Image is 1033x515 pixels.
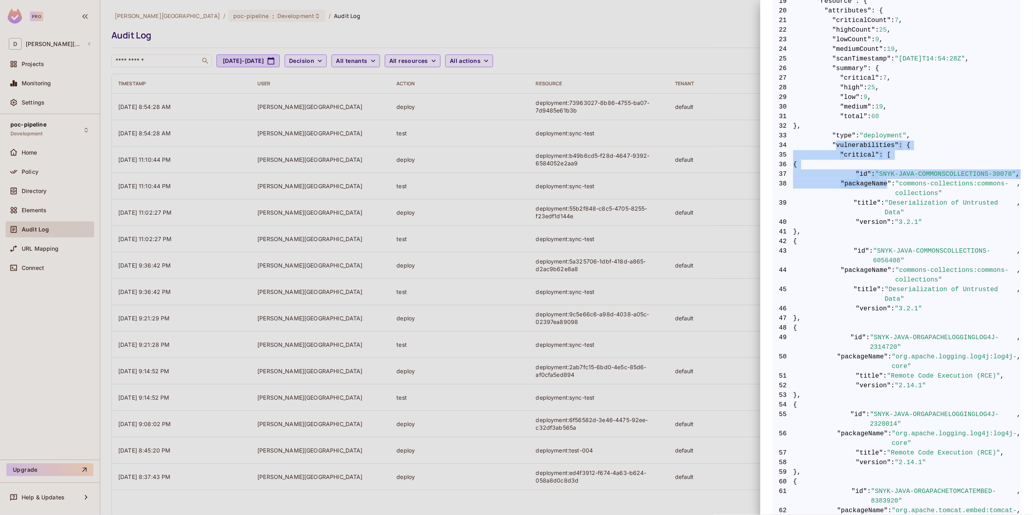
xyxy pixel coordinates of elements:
[856,131,860,141] span: :
[895,16,899,25] span: 7
[871,169,875,179] span: :
[864,83,868,93] span: :
[851,410,866,429] span: "id"
[772,477,1021,487] span: {
[772,169,793,179] span: 37
[833,131,856,141] span: "type"
[879,150,891,160] span: : [
[772,448,793,458] span: 57
[1017,266,1021,285] span: ,
[772,160,793,169] span: 36
[1017,198,1021,217] span: ,
[772,429,793,448] span: 56
[840,93,860,102] span: "low"
[875,83,879,93] span: ,
[907,131,911,141] span: ,
[772,285,793,304] span: 45
[772,314,793,323] span: 47
[887,371,1001,381] span: "Remote Code Execution (RCE)"
[833,64,868,73] span: "summary"
[856,448,883,458] span: "title"
[887,73,891,83] span: ,
[772,64,793,73] span: 26
[854,198,881,217] span: "title"
[856,217,891,227] span: "version"
[772,237,793,246] span: 42
[860,131,907,141] span: "deployment"
[895,217,922,227] span: "3.2.1"
[870,333,1017,352] span: "SNYK-JAVA-ORGAPACHELOGGINGLOG4J-2314720"
[892,352,1017,371] span: "org.apache.logging.log4j:log4j-core"
[867,112,871,121] span: :
[860,93,864,102] span: :
[879,25,887,35] span: 25
[875,25,879,35] span: :
[772,458,793,467] span: 58
[1016,169,1020,179] span: ,
[833,16,891,25] span: "criticalCount"
[896,266,1017,285] span: "commons-collections:commons-collections"
[873,246,1017,266] span: "SNYK-JAVA-COMMONSCOLLECTIONS-6056408"
[772,487,793,506] span: 61
[772,323,793,333] span: 48
[891,304,895,314] span: :
[841,266,891,285] span: "packageName"
[772,400,793,410] span: 54
[891,179,896,198] span: :
[772,141,793,150] span: 34
[892,429,1017,448] span: "org.apache.logging.log4j:log4j-core"
[854,285,881,304] span: "title"
[891,381,895,390] span: :
[881,198,885,217] span: :
[837,352,888,371] span: "packageName"
[869,246,873,266] span: :
[864,93,868,102] span: 9
[825,6,871,16] span: "attributes"
[879,73,883,83] span: :
[1001,448,1005,458] span: ,
[883,73,887,83] span: 7
[871,487,1017,506] span: "SNYK-JAVA-ORGAPACHETOMCATEMBED-8383920"
[895,54,966,64] span: "[DATE]T14:54:28Z"
[772,227,793,237] span: 41
[837,429,888,448] span: "packageName"
[772,35,793,44] span: 23
[879,35,883,44] span: ,
[772,323,1021,333] span: {
[888,352,892,371] span: :
[1001,371,1005,381] span: ,
[887,448,1001,458] span: "Remote Code Execution (RCE)"
[883,448,887,458] span: :
[856,304,891,314] span: "version"
[885,198,1017,217] span: "Deserialization of Untrusted Data"
[840,112,867,121] span: "total"
[965,54,969,64] span: ,
[772,6,793,16] span: 20
[772,477,793,487] span: 60
[866,410,870,429] span: :
[895,304,922,314] span: "3.2.1"
[852,487,867,506] span: "id"
[883,371,887,381] span: :
[772,381,793,390] span: 52
[856,458,891,467] span: "version"
[866,333,870,352] span: :
[899,16,903,25] span: ,
[875,102,883,112] span: 19
[895,458,926,467] span: "2.14.1"
[772,400,1021,410] span: {
[772,93,793,102] span: 29
[772,112,793,121] span: 31
[883,102,887,112] span: ,
[772,333,793,352] span: 49
[1017,429,1021,448] span: ,
[772,150,793,160] span: 35
[772,73,793,83] span: 27
[871,6,883,16] span: : {
[867,487,871,506] span: :
[851,333,866,352] span: "id"
[871,35,875,44] span: :
[772,44,793,54] span: 24
[772,25,793,35] span: 22
[895,44,899,54] span: ,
